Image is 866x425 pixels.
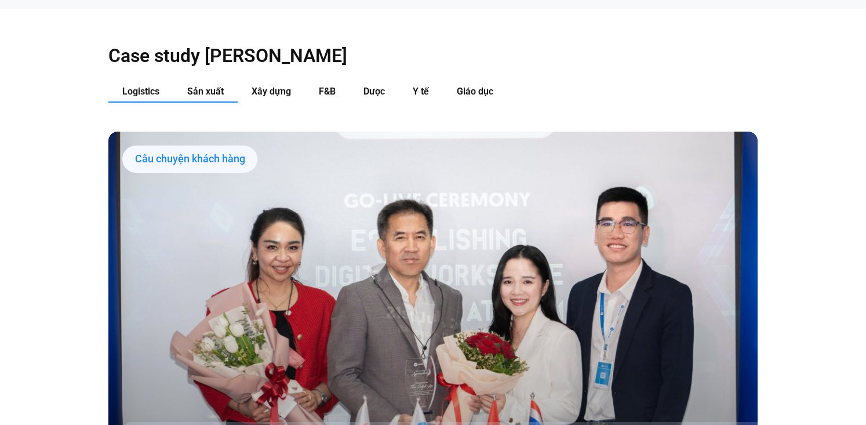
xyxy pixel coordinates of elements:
span: Xây dựng [252,86,291,97]
span: Logistics [122,86,159,97]
span: Giáo dục [457,86,493,97]
h2: Case study [PERSON_NAME] [108,44,758,67]
span: Sản xuất [187,86,224,97]
div: Câu chuyện khách hàng [122,146,257,173]
span: Y tế [413,86,429,97]
span: F&B [319,86,336,97]
span: Dược [363,86,385,97]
